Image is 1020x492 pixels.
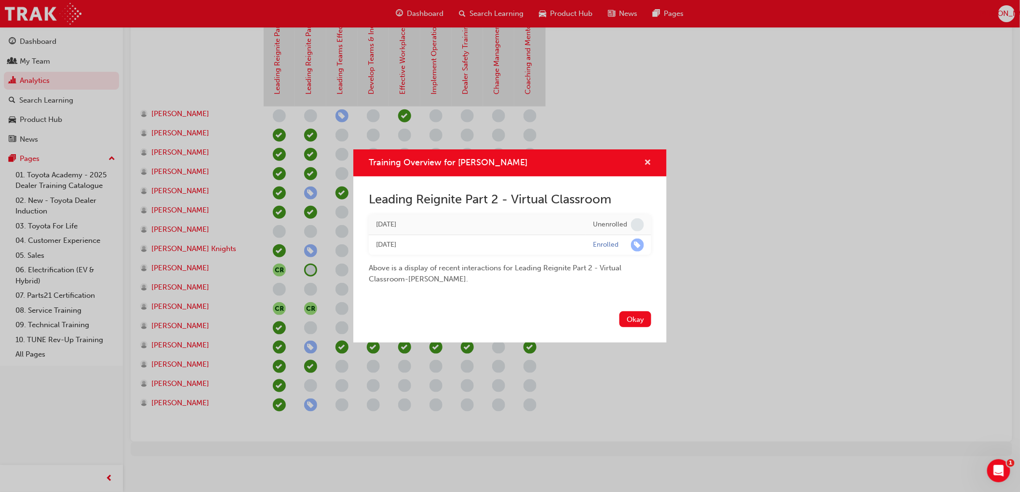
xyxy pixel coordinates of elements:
[631,218,644,231] span: learningRecordVerb_NONE-icon
[644,157,651,169] button: cross-icon
[644,159,651,168] span: cross-icon
[369,192,651,207] h2: Leading Reignite Part 2 - Virtual Classroom
[593,220,627,229] div: Unenrolled
[987,459,1010,482] iframe: Intercom live chat
[376,239,578,251] div: Tue Sep 02 2025 09:24:06 GMT+1000 (Australian Eastern Standard Time)
[1007,459,1015,467] span: 1
[369,255,651,284] div: Above is a display of recent interactions for Leading Reignite Part 2 - Virtual Classroom - [PERS...
[593,240,618,250] div: Enrolled
[369,157,527,168] span: Training Overview for [PERSON_NAME]
[353,149,667,343] div: Training Overview for Timothy Grogan
[619,311,651,327] button: Okay
[376,219,578,230] div: Tue Sep 02 2025 10:02:55 GMT+1000 (Australian Eastern Standard Time)
[631,239,644,252] span: learningRecordVerb_ENROLL-icon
